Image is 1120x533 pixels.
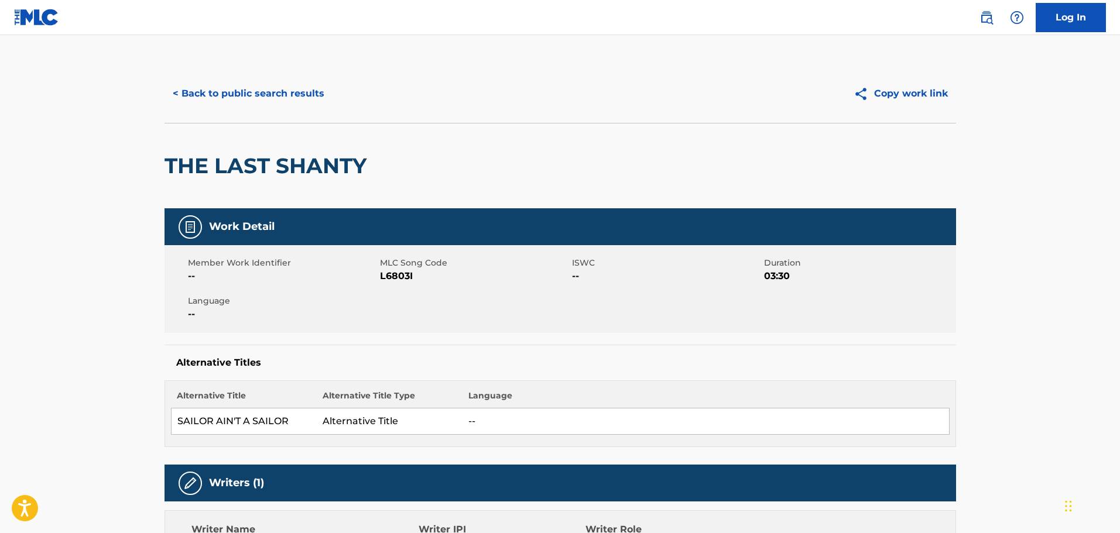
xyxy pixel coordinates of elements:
[188,257,377,269] span: Member Work Identifier
[764,257,953,269] span: Duration
[1005,6,1029,29] div: Help
[317,408,463,435] td: Alternative Title
[188,295,377,307] span: Language
[183,220,197,234] img: Work Detail
[209,220,275,233] h5: Work Detail
[183,476,197,490] img: Writers
[1036,3,1106,32] a: Log In
[188,307,377,321] span: --
[845,79,956,108] button: Copy work link
[1061,477,1120,533] iframe: Chat Widget
[380,257,569,269] span: MLC Song Code
[188,269,377,283] span: --
[975,6,998,29] a: Public Search
[165,79,333,108] button: < Back to public search results
[165,153,372,179] h2: THE LAST SHANTY
[1010,11,1024,25] img: help
[854,87,874,101] img: Copy work link
[209,476,264,490] h5: Writers (1)
[176,357,944,369] h5: Alternative Titles
[171,390,317,408] th: Alternative Title
[317,390,463,408] th: Alternative Title Type
[572,269,761,283] span: --
[171,408,317,435] td: SAILOR AIN'T A SAILOR
[1065,489,1072,524] div: Drag
[463,390,949,408] th: Language
[979,11,994,25] img: search
[14,9,59,26] img: MLC Logo
[1087,350,1120,445] iframe: Resource Center
[764,269,953,283] span: 03:30
[380,269,569,283] span: L6803I
[572,257,761,269] span: ISWC
[463,408,949,435] td: --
